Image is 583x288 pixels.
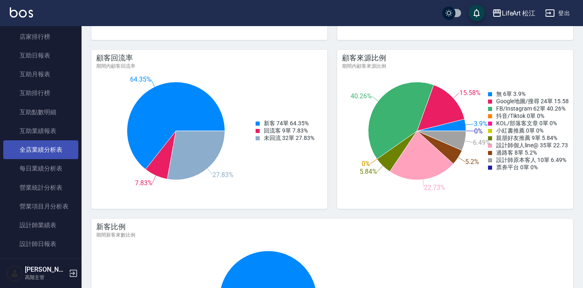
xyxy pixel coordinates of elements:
[459,89,481,96] text: 15.58%
[96,63,322,70] div: 期間內顧客回流率
[488,135,568,142] div: 親朋好友推薦 9單 5.84%
[342,63,568,70] div: 期間內顧客來源比例
[25,274,66,281] p: 高階主管
[3,84,78,102] a: 互助排行榜
[10,7,33,18] img: Logo
[474,127,483,135] text: 0%
[3,216,78,235] a: 設計師業績表
[3,254,78,272] a: 設計師業績分析表
[424,184,445,191] text: 22.73%
[25,266,66,274] h5: [PERSON_NAME]
[488,164,568,171] div: 票券平台 0單 0%
[342,53,568,63] div: 顧客來源比例
[488,142,568,149] div: 設計師個人line@ 35單 22.73%
[488,113,568,120] div: 抖音/Tiktok 0單 0%
[488,127,568,135] div: 小紅書推薦 0單 0%
[489,5,539,22] button: LifeArt 松江
[3,103,78,122] a: 互助點數明細
[474,120,488,128] text: 3.9%
[96,232,568,239] div: 期間新客來數比例
[360,168,377,175] text: 5.84%
[3,140,78,159] a: 全店業績分析表
[96,222,568,232] div: 新客比例
[465,158,479,166] text: 5.2%
[130,75,151,83] text: 64.35%
[3,27,78,46] a: 店家排行榜
[135,179,152,187] text: 7.83%
[212,171,234,179] text: 27.83%
[96,53,322,63] div: 顧客回流率
[488,149,568,157] div: 過路客 8單 5.2%
[488,105,568,113] div: FB/Instagram 62單 40.26%
[3,159,78,178] a: 每日業績分析表
[3,235,78,253] a: 設計師日報表
[362,160,370,168] text: 0%
[3,178,78,197] a: 營業統計分析表
[488,157,568,164] div: 設計師原本客人 10單 6.49%
[468,5,485,21] button: save
[256,127,314,135] div: 回流客 9單 7.83%
[473,139,490,146] text: 6.49%
[502,8,536,18] div: LifeArt 松江
[3,197,78,216] a: 營業項目月分析表
[488,120,568,127] div: KOL/部落客文章 0單 0%
[256,120,314,127] div: 新客 74單 64.35%
[3,65,78,84] a: 互助月報表
[256,135,314,142] div: 未回流 32單 27.83%
[488,98,568,105] div: Google地圖/搜尋 24單 15.58%
[3,122,78,140] a: 互助業績報表
[488,91,568,98] div: 無 6單 3.9%
[542,6,573,21] button: 登出
[3,46,78,65] a: 互助日報表
[351,92,372,100] text: 40.26%
[7,265,23,281] img: Person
